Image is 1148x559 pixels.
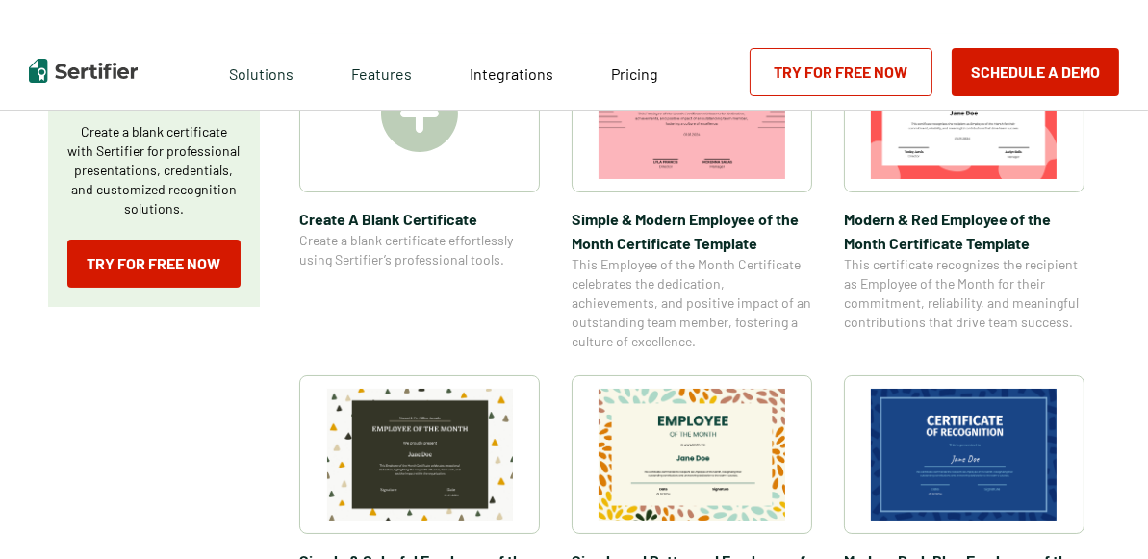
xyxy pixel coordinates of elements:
[29,59,138,83] img: Sertifier | Digital Credentialing Platform
[67,122,241,218] p: Create a blank certificate with Sertifier for professional presentations, credentials, and custom...
[229,60,293,84] span: Solutions
[599,389,785,521] img: Simple and Patterned Employee of the Month Certificate Template
[844,255,1084,332] span: This certificate recognizes the recipient as Employee of the Month for their commitment, reliabil...
[750,48,932,96] a: Try for Free Now
[470,64,553,83] span: Integrations
[327,389,514,521] img: Simple & Colorful Employee of the Month Certificate Template
[470,60,553,84] a: Integrations
[871,47,1058,179] img: Modern & Red Employee of the Month Certificate Template
[572,255,812,351] span: This Employee of the Month Certificate celebrates the dedication, achievements, and positive impa...
[572,34,812,351] a: Simple & Modern Employee of the Month Certificate TemplateSimple & Modern Employee of the Month C...
[611,64,658,83] span: Pricing
[572,207,812,255] span: Simple & Modern Employee of the Month Certificate Template
[611,60,658,84] a: Pricing
[299,231,540,269] span: Create a blank certificate effortlessly using Sertifier’s professional tools.
[844,34,1084,351] a: Modern & Red Employee of the Month Certificate TemplateModern & Red Employee of the Month Certifi...
[299,207,540,231] span: Create A Blank Certificate
[381,75,458,152] img: Create A Blank Certificate
[351,60,412,84] span: Features
[871,389,1058,521] img: Modern Dark Blue Employee of the Month Certificate Template
[952,48,1119,96] button: Schedule a Demo
[599,47,785,179] img: Simple & Modern Employee of the Month Certificate Template
[67,240,241,288] a: Try for Free Now
[844,207,1084,255] span: Modern & Red Employee of the Month Certificate Template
